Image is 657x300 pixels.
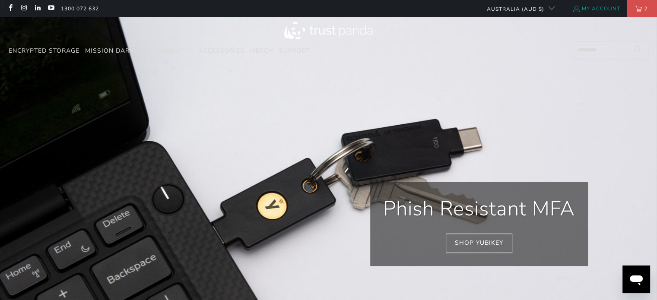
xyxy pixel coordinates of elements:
[9,41,79,61] a: Encrypted Storage
[9,47,79,55] span: Encrypted Storage
[6,5,14,12] a: Trust Panda Australia on Facebook
[571,41,648,60] input: Search...
[85,47,151,55] span: Mission Darkness
[572,4,620,13] a: My Account
[199,47,244,55] span: Accessories
[627,41,648,60] button: Search
[157,47,184,55] span: YubiKey
[279,41,310,61] a: Support
[20,5,27,12] a: Trust Panda Australia on Instagram
[250,41,273,61] a: Merch
[157,41,193,61] summary: YubiKey
[9,41,310,61] nav: Translation missing: en.navigation.header.main_nav
[622,265,650,293] iframe: 启动消息传送窗口的按钮
[383,195,575,223] p: Phish Resistant MFA
[85,41,151,61] a: Mission Darkness
[446,234,512,253] a: Shop YubiKey
[279,47,310,55] span: Support
[284,22,373,39] img: Trust Panda Australia
[199,41,244,61] a: Accessories
[34,5,41,12] a: Trust Panda Australia on LinkedIn
[250,47,273,55] span: Merch
[61,4,99,13] a: 1300 072 632
[47,5,54,12] a: Trust Panda Australia on YouTube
